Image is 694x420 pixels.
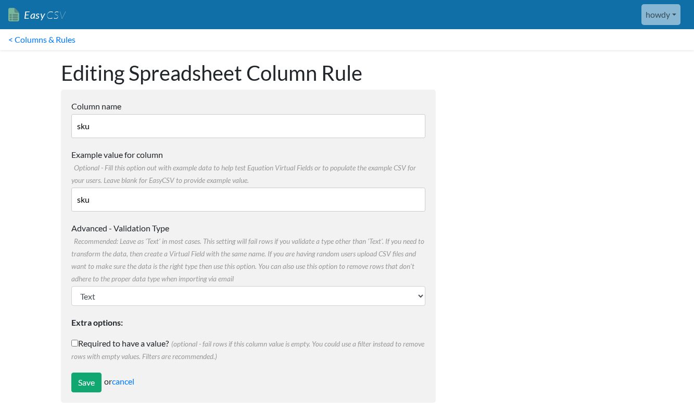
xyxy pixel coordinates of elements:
[71,237,424,283] span: Recommended: Leave as 'Text' in most cases. This setting will fail rows if you validate a type ot...
[45,8,66,21] span: CSV
[71,149,425,186] label: Example value for column
[641,4,680,25] a: howdy
[71,317,123,327] b: Extra options:
[71,222,425,285] label: Advanced - Validation Type
[71,373,425,392] div: or
[71,164,416,184] span: Optional - Fill this option out with example data to help test Equation Virtual Fields or to popu...
[71,373,102,392] input: Save
[61,60,436,85] h1: Editing Spreadsheet Column Rule
[112,376,134,386] a: cancel
[71,340,78,347] input: Required to have a value?(optional - fail rows if this column value is empty. You could use a fil...
[71,340,424,361] span: (optional - fail rows if this column value is empty. You could use a filter instead to remove row...
[8,4,66,26] a: EasyCSV
[71,337,425,362] label: Required to have a value?
[71,100,425,113] label: Column name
